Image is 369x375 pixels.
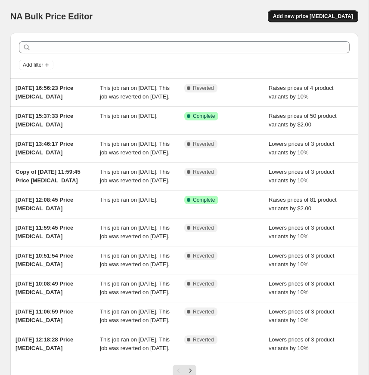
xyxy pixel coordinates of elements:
button: Add filter [19,60,53,70]
span: This job ran on [DATE]. This job was reverted on [DATE]. [100,336,170,351]
span: [DATE] 12:18:28 Price [MEDICAL_DATA] [16,336,73,351]
span: Raises prices of 4 product variants by 10% [269,85,333,100]
span: Lowers prices of 3 product variants by 10% [269,280,334,295]
span: Lowers prices of 3 product variants by 10% [269,252,334,267]
span: [DATE] 10:08:49 Price [MEDICAL_DATA] [16,280,73,295]
span: Raises prices of 81 product variants by $2.00 [269,197,337,212]
span: Complete [193,113,215,120]
span: Complete [193,197,215,203]
span: [DATE] 12:08:45 Price [MEDICAL_DATA] [16,197,73,212]
span: Lowers prices of 3 product variants by 10% [269,141,334,156]
span: Add new price [MEDICAL_DATA] [273,13,353,20]
span: [DATE] 11:59:45 Price [MEDICAL_DATA] [16,224,73,240]
span: Reverted [193,224,214,231]
span: This job ran on [DATE]. This job was reverted on [DATE]. [100,85,170,100]
span: Copy of [DATE] 11:59:45 Price [MEDICAL_DATA] [16,169,81,184]
span: Reverted [193,308,214,315]
span: [DATE] 15:37:33 Price [MEDICAL_DATA] [16,113,73,128]
span: This job ran on [DATE]. This job was reverted on [DATE]. [100,308,170,323]
span: Lowers prices of 3 product variants by 10% [269,169,334,184]
span: Reverted [193,169,214,175]
span: This job ran on [DATE]. This job was reverted on [DATE]. [100,280,170,295]
button: Add new price [MEDICAL_DATA] [268,10,358,22]
span: Reverted [193,85,214,92]
span: This job ran on [DATE]. This job was reverted on [DATE]. [100,224,170,240]
span: This job ran on [DATE]. [100,113,158,119]
span: [DATE] 16:56:23 Price [MEDICAL_DATA] [16,85,73,100]
span: This job ran on [DATE]. This job was reverted on [DATE]. [100,252,170,267]
span: [DATE] 13:46:17 Price [MEDICAL_DATA] [16,141,73,156]
span: [DATE] 11:06:59 Price [MEDICAL_DATA] [16,308,73,323]
span: This job ran on [DATE]. This job was reverted on [DATE]. [100,141,170,156]
span: [DATE] 10:51:54 Price [MEDICAL_DATA] [16,252,73,267]
span: Lowers prices of 3 product variants by 10% [269,224,334,240]
span: Reverted [193,280,214,287]
span: Reverted [193,336,214,343]
span: This job ran on [DATE]. [100,197,158,203]
span: Lowers prices of 3 product variants by 10% [269,308,334,323]
span: NA Bulk Price Editor [10,12,93,21]
span: Add filter [23,61,43,68]
span: This job ran on [DATE]. This job was reverted on [DATE]. [100,169,170,184]
span: Raises prices of 50 product variants by $2.00 [269,113,337,128]
span: Reverted [193,141,214,148]
span: Lowers prices of 3 product variants by 10% [269,336,334,351]
span: Reverted [193,252,214,259]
